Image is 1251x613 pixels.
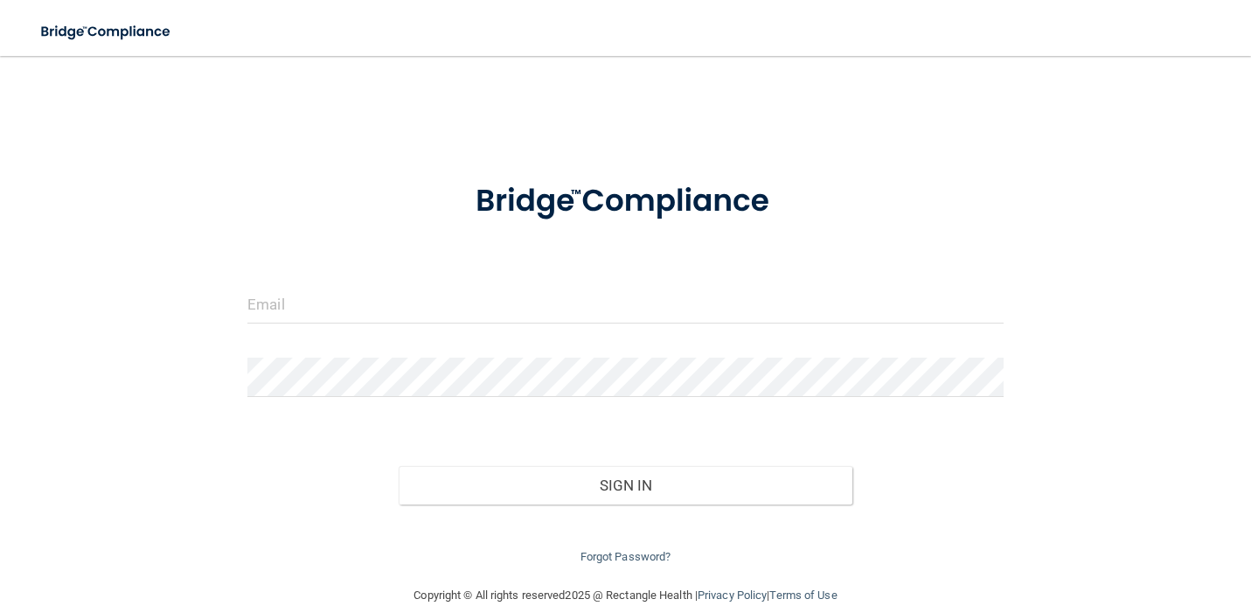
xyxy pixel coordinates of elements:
[399,466,852,505] button: Sign In
[698,589,767,602] a: Privacy Policy
[247,284,1004,324] input: Email
[443,161,808,242] img: bridge_compliance_login_screen.278c3ca4.svg
[949,522,1230,592] iframe: Drift Widget Chat Controller
[769,589,837,602] a: Terms of Use
[580,550,671,563] a: Forgot Password?
[26,14,187,50] img: bridge_compliance_login_screen.278c3ca4.svg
